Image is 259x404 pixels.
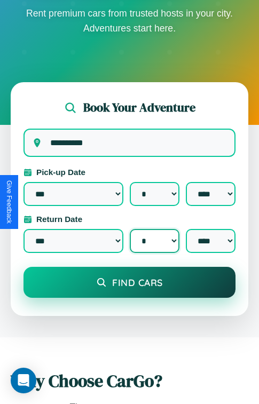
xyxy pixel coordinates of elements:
[11,369,248,393] h2: Why Choose CarGo?
[83,99,195,116] h2: Book Your Adventure
[23,267,236,298] button: Find Cars
[23,168,236,177] label: Pick-up Date
[11,368,36,393] div: Open Intercom Messenger
[23,6,237,36] p: Rent premium cars from trusted hosts in your city. Adventures start here.
[23,215,236,224] label: Return Date
[5,180,13,224] div: Give Feedback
